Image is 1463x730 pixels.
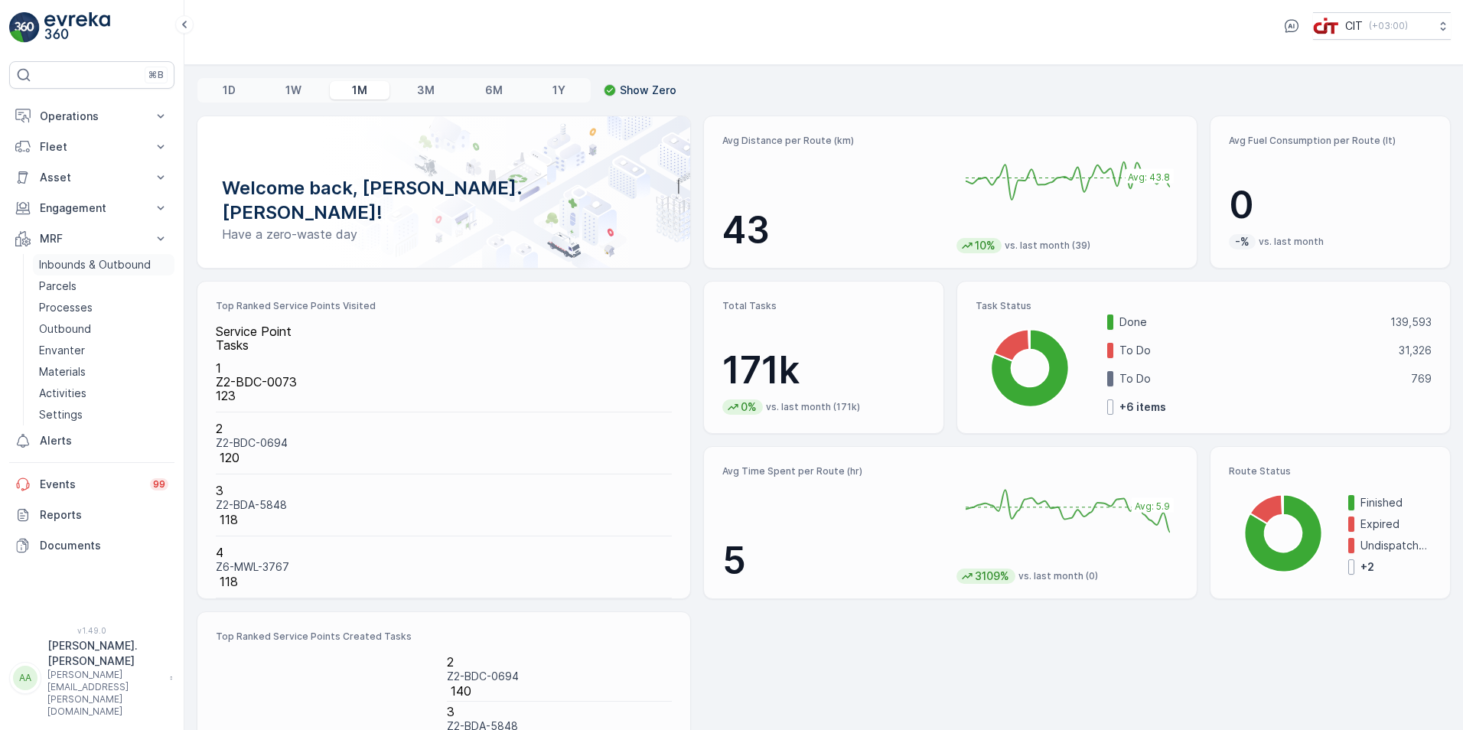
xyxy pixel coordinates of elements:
[1259,236,1324,248] p: vs. last month
[9,193,174,223] button: Engagement
[39,343,85,358] p: Envanter
[216,546,672,559] p: 4
[447,655,672,669] p: 2
[9,101,174,132] button: Operations
[40,200,144,216] p: Engagement
[1229,182,1432,228] p: 0
[722,135,944,147] p: Avg Distance per Route (km)
[447,669,672,684] p: Z2-BDC-0694
[1360,495,1432,510] p: Finished
[33,404,174,425] a: Settings
[1119,343,1389,358] p: To Do
[9,500,174,530] a: Reports
[33,275,174,297] a: Parcels
[39,279,77,294] p: Parcels
[47,638,162,669] p: [PERSON_NAME].[PERSON_NAME]
[417,83,435,98] p: 3M
[722,347,925,393] p: 171k
[722,300,925,312] p: Total Tasks
[1411,371,1432,386] p: 769
[220,451,672,464] p: 120
[1119,371,1401,386] p: To Do
[9,626,174,635] span: v 1.49.0
[1390,314,1432,330] p: 139,593
[47,669,162,718] p: [PERSON_NAME][EMAIL_ADDRESS][PERSON_NAME][DOMAIN_NAME]
[722,538,944,584] p: 5
[1229,135,1432,147] p: Avg Fuel Consumption per Route (lt)
[1018,570,1098,582] p: vs. last month (0)
[39,386,86,401] p: Activities
[216,375,672,389] p: Z2-BDC-0073
[9,469,174,500] a: Events99
[33,318,174,340] a: Outbound
[1360,517,1432,532] p: Expired
[1313,18,1339,34] img: cit-logo_pOk6rL0.png
[9,638,174,718] button: AA[PERSON_NAME].[PERSON_NAME][PERSON_NAME][EMAIL_ADDRESS][PERSON_NAME][DOMAIN_NAME]
[220,513,672,526] p: 118
[1119,399,1166,415] p: + 6 items
[620,83,676,98] p: Show Zero
[216,389,672,402] p: 123
[39,364,86,380] p: Materials
[33,297,174,318] a: Processes
[33,383,174,404] a: Activities
[1360,538,1432,553] p: Undispatched
[33,340,174,361] a: Envanter
[216,484,672,497] p: 3
[9,223,174,254] button: MRF
[40,109,144,124] p: Operations
[1399,343,1432,358] p: 31,326
[148,69,164,81] p: ⌘B
[40,139,144,155] p: Fleet
[1313,12,1451,40] button: CIT(+03:00)
[1119,314,1380,330] p: Done
[33,361,174,383] a: Materials
[13,666,37,690] div: AA
[1229,465,1432,477] p: Route Status
[44,12,110,43] img: logo_light-DOdMpM7g.png
[1005,240,1090,252] p: vs. last month (39)
[552,83,565,98] p: 1Y
[9,530,174,561] a: Documents
[216,324,672,338] p: Service Point
[976,300,1432,312] p: Task Status
[216,631,672,643] p: Top Ranked Service Points Created Tasks
[1369,20,1408,32] p: ( +03:00 )
[33,254,174,275] a: Inbounds & Outbound
[40,433,168,448] p: Alerts
[9,132,174,162] button: Fleet
[1360,559,1374,575] p: + 2
[40,170,144,185] p: Asset
[40,231,144,246] p: MRF
[1345,18,1363,34] p: CIT
[285,83,301,98] p: 1W
[9,162,174,193] button: Asset
[216,497,672,513] p: Z2-BDA-5848
[152,477,166,491] p: 99
[39,257,151,272] p: Inbounds & Outbound
[973,238,997,253] p: 10%
[216,300,672,312] p: Top Ranked Service Points Visited
[722,465,944,477] p: Avg Time Spent per Route (hr)
[216,422,672,435] p: 2
[1233,234,1251,249] p: -%
[216,361,672,375] p: 1
[451,684,672,698] p: 140
[216,338,672,352] p: Tasks
[39,300,93,315] p: Processes
[39,407,83,422] p: Settings
[9,12,40,43] img: logo
[485,83,503,98] p: 6M
[222,176,666,225] p: Welcome back, [PERSON_NAME].[PERSON_NAME]!
[766,401,860,413] p: vs. last month (171k)
[39,321,91,337] p: Outbound
[9,425,174,456] a: Alerts
[222,225,666,243] p: Have a zero-waste day
[40,477,141,492] p: Events
[973,569,1011,584] p: 3109%
[40,507,168,523] p: Reports
[40,538,168,553] p: Documents
[447,705,672,719] p: 3
[216,435,672,451] p: Z2-BDC-0694
[352,83,367,98] p: 1M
